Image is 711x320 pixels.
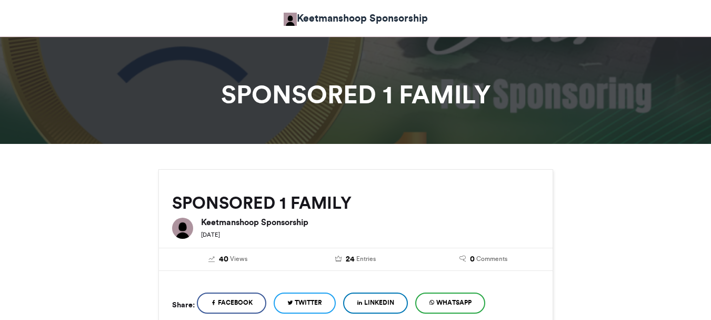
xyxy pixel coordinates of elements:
span: Facebook [218,298,253,307]
span: Comments [476,254,507,264]
span: Twitter [295,298,322,307]
h1: SPONSORED 1 FAMILY [64,82,648,107]
img: Keetmanshoop Sponsorship [172,218,193,239]
a: Keetmanshoop Sponsorship [284,11,428,26]
span: Views [230,254,247,264]
h6: Keetmanshoop Sponsorship [201,218,539,226]
span: LinkedIn [364,298,394,307]
a: Twitter [274,293,336,314]
img: Keetmanshoop Sponsorship [284,13,297,26]
span: 24 [346,254,355,265]
span: WhatsApp [436,298,472,307]
a: WhatsApp [415,293,485,314]
a: 24 Entries [299,254,412,265]
h5: Share: [172,298,195,312]
small: [DATE] [201,231,220,238]
span: 0 [470,254,475,265]
span: Entries [356,254,376,264]
a: Facebook [197,293,266,314]
h2: SPONSORED 1 FAMILY [172,193,539,212]
a: 40 Views [172,254,284,265]
span: 40 [219,254,228,265]
a: LinkedIn [343,293,408,314]
a: 0 Comments [427,254,539,265]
